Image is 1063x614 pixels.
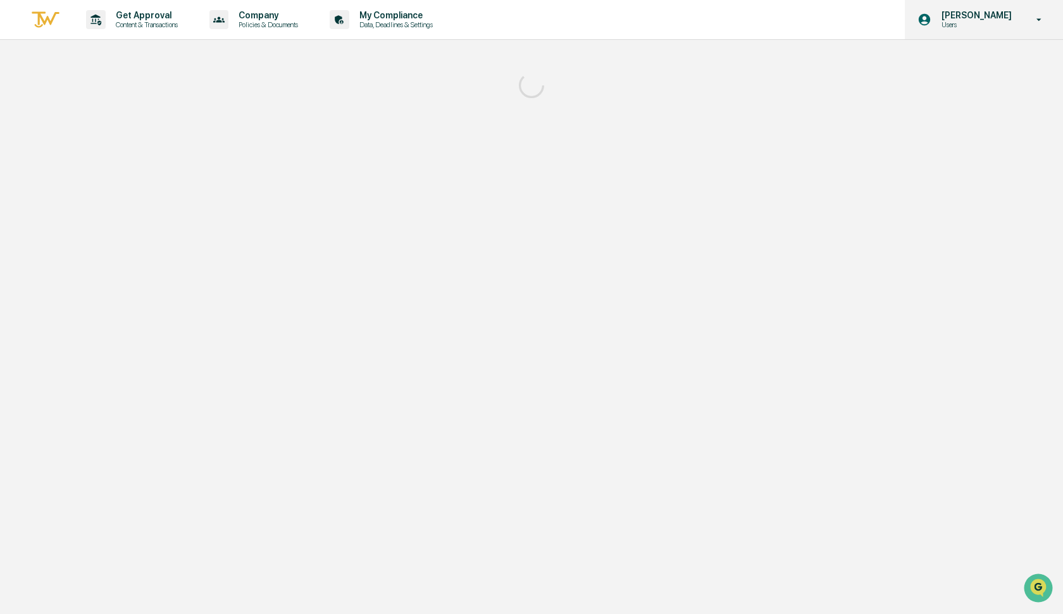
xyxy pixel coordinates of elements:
p: Policies & Documents [228,20,304,29]
p: Data, Deadlines & Settings [349,20,439,29]
p: Get Approval [106,10,184,20]
img: logo [30,9,61,30]
p: My Compliance [349,10,439,20]
p: Company [228,10,304,20]
p: Content & Transactions [106,20,184,29]
p: [PERSON_NAME] [931,10,1018,20]
iframe: Open customer support [1023,572,1057,606]
p: Users [931,20,1018,29]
